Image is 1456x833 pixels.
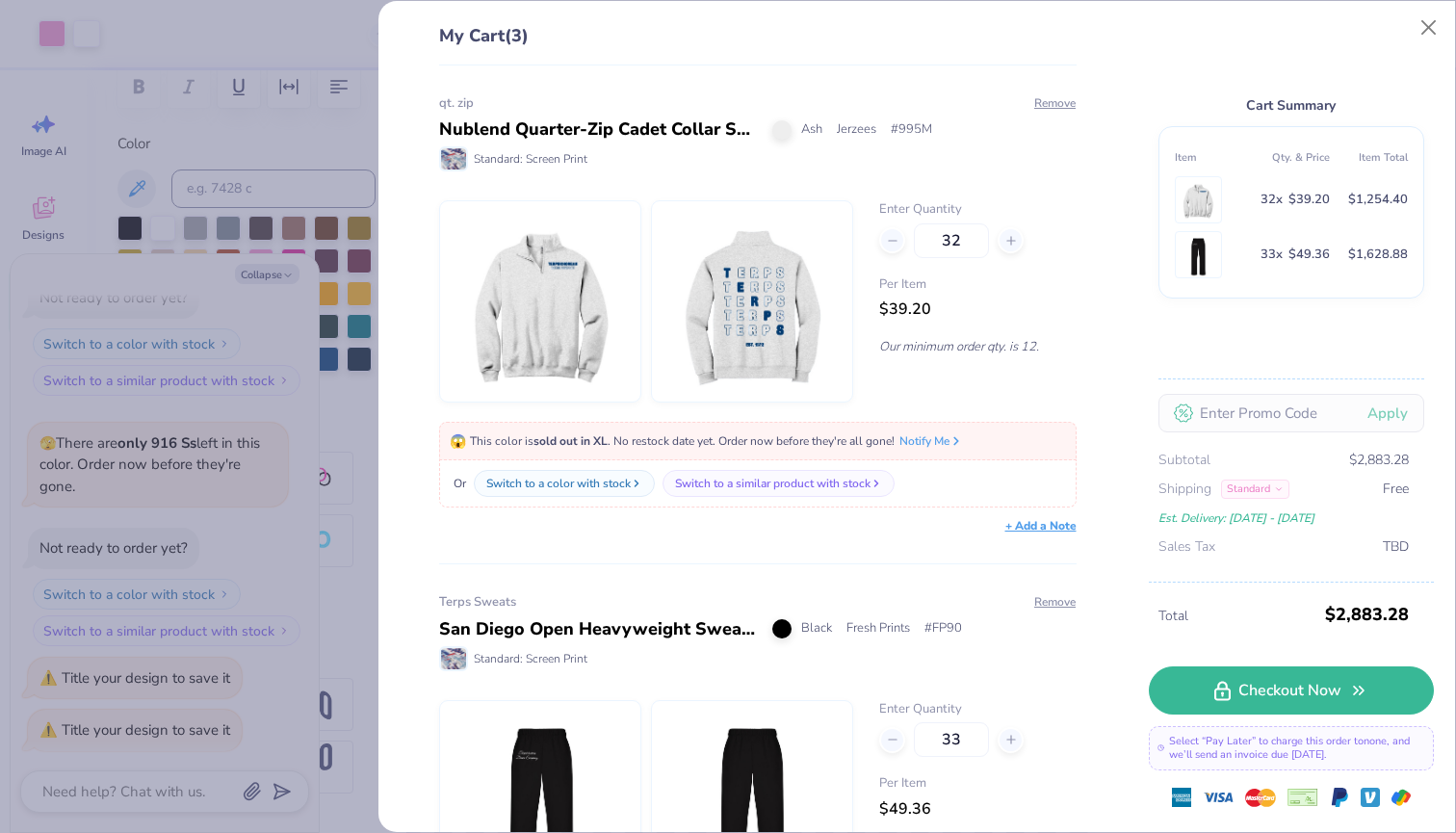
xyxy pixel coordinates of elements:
[474,650,587,667] span: Standard: Screen Print
[450,433,895,449] span: This color is . No restock date yet. Order now before they're all gone!
[1158,450,1210,471] span: Subtotal
[1033,94,1077,112] button: Remove
[439,117,758,143] div: Nublend Quarter-Zip Cadet Collar Sweatshirt
[1245,782,1276,813] img: master-card
[879,700,1076,719] label: Enter Quantity
[533,433,608,449] strong: sold out in XL
[837,120,876,140] span: Jerzees
[891,120,932,140] span: # 995M
[846,619,910,638] span: Fresh Prints
[675,475,871,492] div: Switch to a similar product with stock
[1261,244,1283,266] span: 33 x
[924,619,962,638] span: # FP90
[1330,788,1349,807] img: Paypal
[439,593,1077,612] div: Terps Sweats
[879,774,1076,794] span: Per Item
[914,722,989,757] input: – –
[1158,606,1319,627] span: Total
[1149,726,1434,770] div: Select “Pay Later” to charge this order to none , and we’ll send an invoice due [DATE].
[439,94,1077,114] div: qt. zip
[914,223,989,258] input: – –
[1158,394,1424,432] input: Enter Promo Code
[1261,189,1283,211] span: 32 x
[1158,94,1424,117] div: Cart Summary
[1383,536,1409,558] span: TBD
[1411,10,1447,46] button: Close
[879,798,931,820] span: $49.36
[457,201,623,402] img: Jerzees 995M
[1033,593,1077,611] button: Remove
[450,475,466,492] span: Or
[486,475,631,492] div: Switch to a color with stock
[1348,244,1408,266] span: $1,628.88
[1172,788,1191,807] img: express
[439,23,1077,65] div: My Cart (3)
[441,648,466,669] img: Standard: Screen Print
[879,299,931,320] span: $39.20
[1330,143,1408,172] th: Item Total
[1180,232,1217,277] img: Fresh Prints FP90
[1005,517,1077,534] div: + Add a Note
[879,200,1076,220] label: Enter Quantity
[1361,788,1380,807] img: Venmo
[474,150,587,168] span: Standard: Screen Print
[441,148,466,169] img: Standard: Screen Print
[899,432,963,450] button: Notify Me
[1175,143,1253,172] th: Item
[1349,450,1409,471] span: $2,883.28
[1158,479,1211,500] span: Shipping
[1158,508,1409,529] div: Est. Delivery: [DATE] - [DATE]
[474,470,655,497] button: Switch to a color with stock
[663,470,895,497] button: Switch to a similar product with stock
[1149,666,1434,715] a: Checkout Now
[1203,782,1234,813] img: visa
[801,120,822,140] span: Ash
[1252,143,1330,172] th: Qty. & Price
[1325,597,1409,632] span: $2,883.28
[669,201,835,402] img: Jerzees 995M
[879,338,1076,355] p: Our minimum order qty. is 12.
[1221,480,1289,499] div: Standard
[439,616,758,642] div: San Diego Open Heavyweight Sweatpants
[801,619,832,638] span: Black
[1288,244,1330,266] span: $49.36
[879,275,1076,295] span: Per Item
[1180,177,1217,222] img: Jerzees 995M
[1383,479,1409,500] span: Free
[450,432,466,451] span: 😱
[1288,189,1330,211] span: $39.20
[1158,536,1215,558] span: Sales Tax
[1348,189,1408,211] span: $1,254.40
[1287,788,1318,807] img: cheque
[1391,788,1411,807] img: GPay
